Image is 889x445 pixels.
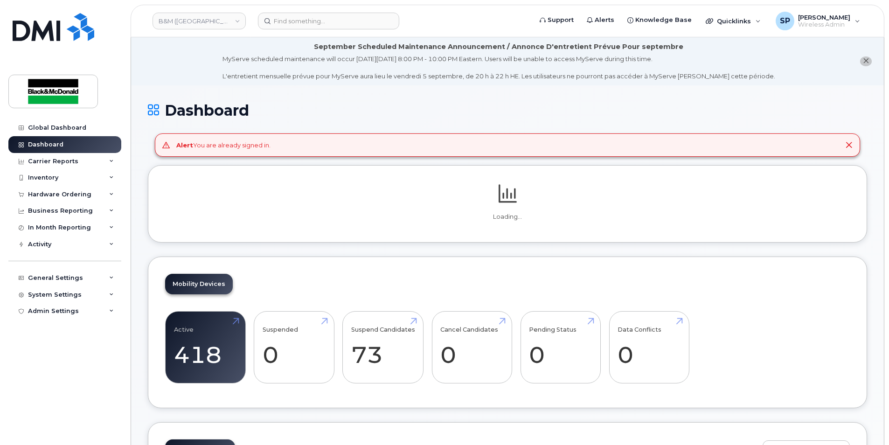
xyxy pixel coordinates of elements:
a: Suspended 0 [263,317,326,378]
a: Data Conflicts 0 [618,317,681,378]
a: Pending Status 0 [529,317,592,378]
a: Suspend Candidates 73 [351,317,415,378]
div: September Scheduled Maintenance Announcement / Annonce D'entretient Prévue Pour septembre [314,42,683,52]
a: Mobility Devices [165,274,233,294]
a: Cancel Candidates 0 [440,317,503,378]
strong: Alert [176,141,193,149]
div: You are already signed in. [176,141,271,150]
h1: Dashboard [148,102,867,118]
div: MyServe scheduled maintenance will occur [DATE][DATE] 8:00 PM - 10:00 PM Eastern. Users will be u... [222,55,775,81]
button: close notification [860,56,872,66]
a: Active 418 [174,317,237,378]
p: Loading... [165,213,850,221]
